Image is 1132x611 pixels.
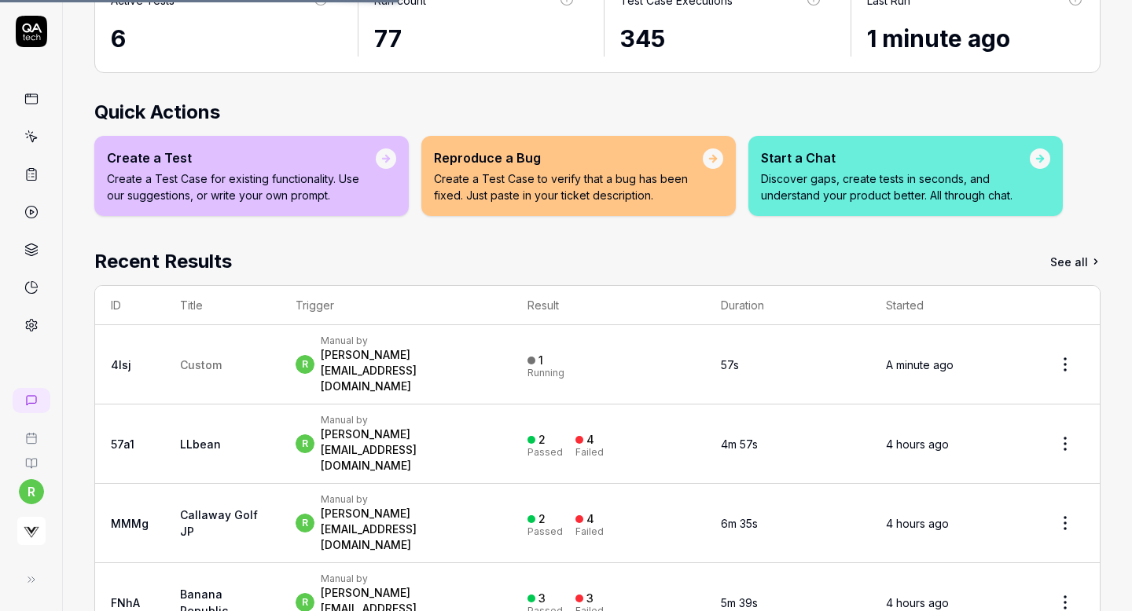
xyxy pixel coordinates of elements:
div: 1 [538,353,543,368]
div: [PERSON_NAME][EMAIL_ADDRESS][DOMAIN_NAME] [321,347,496,394]
div: 345 [620,21,822,57]
th: Started [870,286,1031,325]
h2: Recent Results [94,247,232,276]
th: Title [164,286,280,325]
a: 57a1 [111,437,134,451]
button: r [19,479,44,504]
img: Virtusize Logo [17,517,46,545]
th: Result [512,286,705,325]
div: Create a Test [107,148,376,167]
span: r [296,514,314,532]
div: 3 [586,591,594,606]
a: New conversation [13,388,50,413]
span: r [296,355,314,374]
div: Manual by [321,573,496,585]
time: 4 hours ago [886,437,949,451]
span: Custom [180,358,222,371]
a: See all [1050,247,1101,276]
div: 4 [586,512,594,526]
div: Manual by [321,335,496,347]
div: [PERSON_NAME][EMAIL_ADDRESS][DOMAIN_NAME] [321,506,496,553]
h2: Quick Actions [94,98,1101,126]
a: Book a call with us [6,419,56,445]
div: 3 [538,591,546,606]
time: 57s [721,358,739,371]
div: Failed [575,448,604,457]
button: Virtusize Logo [6,504,56,548]
div: Failed [575,527,604,536]
time: 1 minute ago [867,24,1010,53]
div: Start a Chat [761,148,1030,167]
a: MMMg [111,517,149,530]
a: 4Isj [111,358,131,371]
div: 2 [538,433,546,447]
time: 4 hours ago [886,596,949,609]
a: Documentation [6,445,56,470]
a: Callaway Golf JP [180,508,258,538]
time: 5m 39s [721,596,758,609]
th: Trigger [280,286,512,325]
a: LLbean [180,437,221,451]
p: Create a Test Case to verify that a bug has been fixed. Just paste in your ticket description. [434,170,703,203]
div: Passed [527,448,563,457]
time: A minute ago [886,358,954,371]
p: Create a Test Case for existing functionality. Use our suggestions, or write your own prompt. [107,170,376,203]
th: ID [95,286,164,325]
div: 6 [111,21,329,57]
div: 4 [586,433,594,447]
div: 2 [538,512,546,526]
div: Passed [527,527,563,536]
time: 4 hours ago [886,517,949,530]
time: 4m 57s [721,437,758,451]
span: r [296,434,314,453]
p: Discover gaps, create tests in seconds, and understand your product better. All through chat. [761,170,1030,203]
div: Manual by [321,414,496,426]
div: [PERSON_NAME][EMAIL_ADDRESS][DOMAIN_NAME] [321,426,496,474]
div: Manual by [321,493,496,506]
a: FNhA [111,596,140,609]
div: Reproduce a Bug [434,148,703,167]
time: 6m 35s [721,517,758,530]
div: Running [527,368,564,378]
th: Duration [705,286,870,325]
div: 77 [374,21,576,57]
